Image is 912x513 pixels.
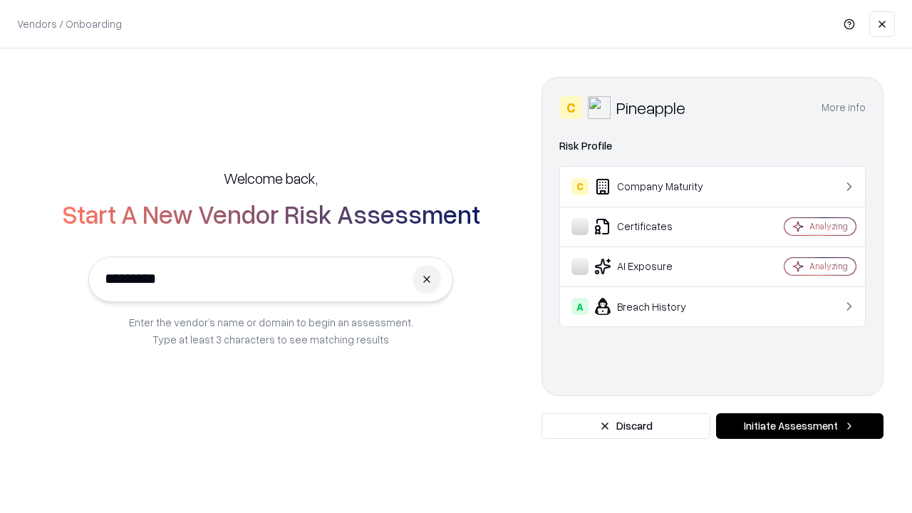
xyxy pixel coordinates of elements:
[571,218,742,235] div: Certificates
[588,96,611,119] img: Pineapple
[822,95,866,120] button: More info
[62,199,480,228] h2: Start A New Vendor Risk Assessment
[809,260,848,272] div: Analyzing
[571,258,742,275] div: AI Exposure
[616,96,685,119] div: Pineapple
[571,178,742,195] div: Company Maturity
[129,313,413,348] p: Enter the vendor’s name or domain to begin an assessment. Type at least 3 characters to see match...
[571,298,742,315] div: Breach History
[571,298,589,315] div: A
[541,413,710,439] button: Discard
[809,220,848,232] div: Analyzing
[224,168,318,188] h5: Welcome back,
[571,178,589,195] div: C
[17,16,122,31] p: Vendors / Onboarding
[559,138,866,155] div: Risk Profile
[559,96,582,119] div: C
[716,413,883,439] button: Initiate Assessment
